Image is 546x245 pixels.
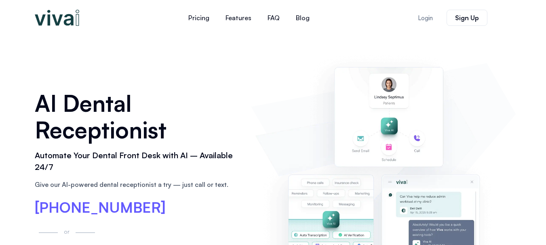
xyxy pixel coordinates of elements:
span: Login [418,15,433,21]
p: Give our AI-powered dental receptionist a try — just call or text. [35,180,243,189]
a: Pricing [180,8,217,27]
h2: Automate Your Dental Front Desk with AI – Available 24/7 [35,150,243,173]
a: Features [217,8,259,27]
h1: AI Dental Receptionist [35,90,243,143]
span: Sign Up [455,15,479,21]
a: Blog [288,8,318,27]
nav: Menu [132,8,366,27]
p: or [62,227,72,236]
a: Login [408,10,443,26]
a: Sign Up [447,10,487,26]
a: FAQ [259,8,288,27]
a: [PHONE_NUMBER] [35,200,166,215]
